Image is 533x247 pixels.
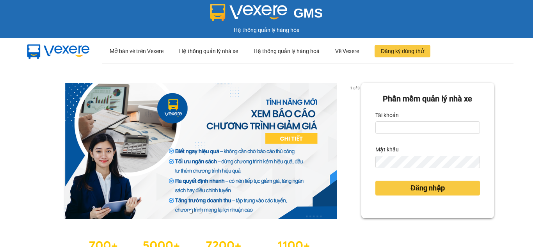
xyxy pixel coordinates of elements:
[350,83,361,219] button: next slide / item
[2,26,531,34] div: Hệ thống quản lý hàng hóa
[254,39,320,64] div: Hệ thống quản lý hàng hoá
[179,39,238,64] div: Hệ thống quản lý nhà xe
[410,183,445,194] span: Đăng nhập
[208,210,211,213] li: slide item 3
[335,39,359,64] div: Về Vexere
[375,45,430,57] button: Đăng ký dùng thử
[375,93,480,105] div: Phần mềm quản lý nhà xe
[375,121,480,134] input: Tài khoản
[381,47,424,55] span: Đăng ký dùng thử
[375,181,480,195] button: Đăng nhập
[375,156,480,168] input: Mật khẩu
[375,109,399,121] label: Tài khoản
[375,143,399,156] label: Mật khẩu
[189,210,192,213] li: slide item 1
[348,83,361,93] p: 1 of 3
[293,6,323,20] span: GMS
[210,12,323,18] a: GMS
[39,83,50,219] button: previous slide / item
[199,210,202,213] li: slide item 2
[20,38,98,64] img: mbUUG5Q.png
[210,4,288,21] img: logo 2
[110,39,163,64] div: Mở bán vé trên Vexere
